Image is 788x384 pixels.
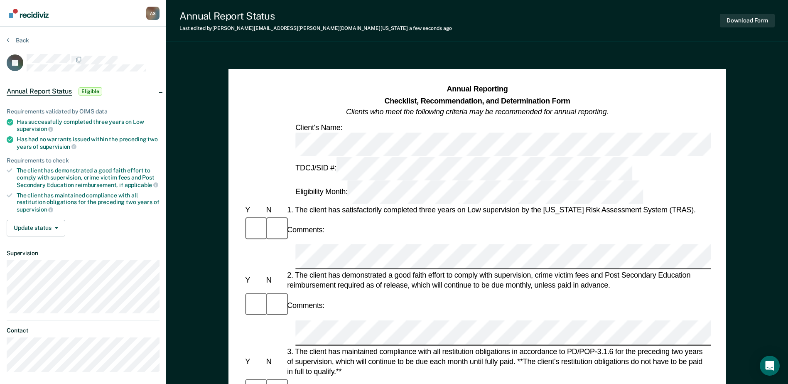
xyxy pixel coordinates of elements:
[243,357,264,367] div: Y
[294,157,633,180] div: TDCJ/SID #:
[17,192,160,213] div: The client has maintained compliance with all restitution obligations for the preceding two years of
[7,157,160,164] div: Requirements to check
[9,9,49,18] img: Recidiviz
[40,143,76,150] span: supervision
[285,225,326,235] div: Comments:
[264,205,285,215] div: N
[7,250,160,257] dt: Supervision
[285,205,711,215] div: 1. The client has satisfactorily completed three years on Low supervision by the [US_STATE] Risk ...
[125,182,158,188] span: applicable
[79,87,102,96] span: Eligible
[17,136,160,150] div: Has had no warrants issued within the preceding two years of
[760,356,780,376] div: Open Intercom Messenger
[384,96,570,105] strong: Checklist, Recommendation, and Determination Form
[294,180,645,204] div: Eligibility Month:
[7,327,160,334] dt: Contact
[17,167,160,188] div: The client has demonstrated a good faith effort to comply with supervision, crime victim fees and...
[179,25,452,31] div: Last edited by [PERSON_NAME][EMAIL_ADDRESS][PERSON_NAME][DOMAIN_NAME][US_STATE]
[7,108,160,115] div: Requirements validated by OIMS data
[146,7,160,20] button: Profile dropdown button
[447,85,508,94] strong: Annual Reporting
[285,346,711,377] div: 3. The client has maintained compliance with all restitution obligations in accordance to PD/POP-...
[7,37,29,44] button: Back
[17,118,160,133] div: Has successfully completed three years on Low
[7,220,65,236] button: Update status
[17,206,53,213] span: supervision
[243,205,264,215] div: Y
[17,126,53,132] span: supervision
[146,7,160,20] div: A S
[264,276,285,286] div: N
[285,271,711,290] div: 2. The client has demonstrated a good faith effort to comply with supervision, crime victim fees ...
[346,108,609,116] em: Clients who meet the following criteria may be recommended for annual reporting.
[409,25,452,31] span: a few seconds ago
[720,14,775,27] button: Download Form
[264,357,285,367] div: N
[179,10,452,22] div: Annual Report Status
[285,300,326,310] div: Comments:
[7,87,72,96] span: Annual Report Status
[243,276,264,286] div: Y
